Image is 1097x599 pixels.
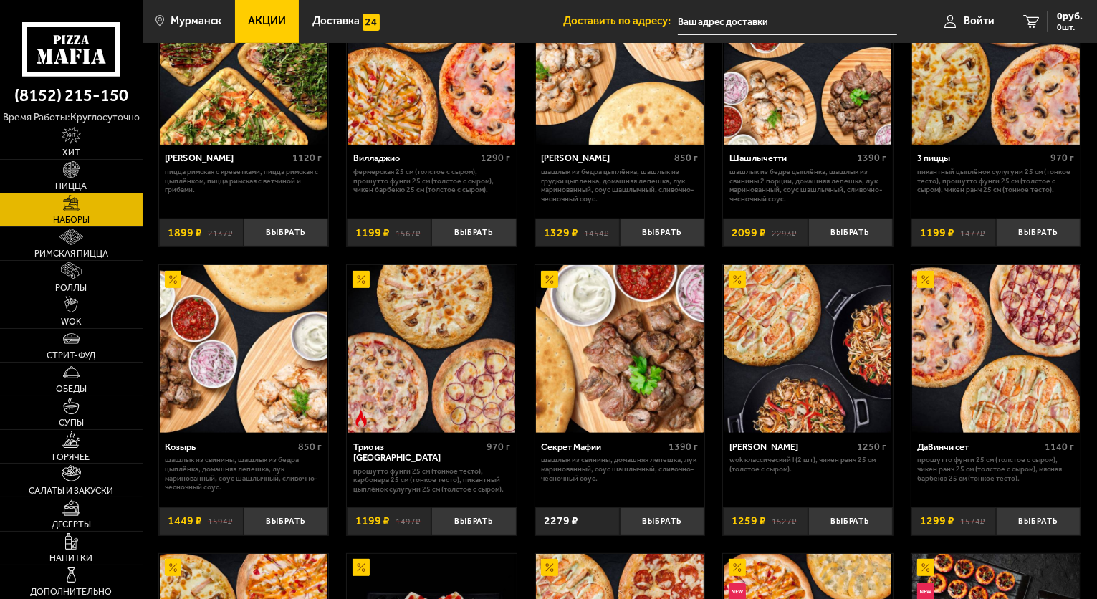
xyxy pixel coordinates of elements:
button: Выбрать [431,219,516,246]
s: 1477 ₽ [960,227,985,239]
span: 2099 ₽ [732,227,766,239]
img: Козырь [160,265,327,433]
p: Пикантный цыплёнок сулугуни 25 см (тонкое тесто), Прошутто Фунги 25 см (толстое с сыром), Чикен Р... [917,168,1074,195]
s: 1567 ₽ [396,227,421,239]
span: Римская пицца [34,249,108,259]
span: Стрит-фуд [47,351,96,360]
div: Секрет Мафии [541,441,665,452]
span: Салаты и закуски [29,487,114,496]
p: шашлык из бедра цыплёнка, шашлык из грудки цыпленка, домашняя лепешка, лук маринованный, соус шаш... [541,168,698,204]
span: Супы [59,418,84,428]
img: Акционный [353,271,370,288]
p: Прошутто Фунги 25 см (тонкое тесто), Карбонара 25 см (тонкое тесто), Пикантный цыплёнок сулугуни ... [353,467,510,494]
img: ДаВинчи сет [912,265,1080,433]
span: 970 г [1051,152,1075,164]
span: Наборы [53,216,90,225]
a: АкционныйСекрет Мафии [535,265,705,433]
img: Акционный [917,271,934,288]
span: Доставить по адресу: [563,16,678,27]
span: 0 шт. [1057,23,1083,32]
div: Вилладжио [353,153,477,163]
span: WOK [61,317,82,327]
s: 1594 ₽ [208,515,233,527]
p: шашлык из бедра цыплёнка, шашлык из свинины 2 порции, домашняя лепешка, лук маринованный, соус ша... [729,168,886,204]
button: Выбрать [808,507,893,535]
div: Шашлычетти [729,153,853,163]
s: 2137 ₽ [208,227,233,239]
div: 3 пиццы [917,153,1047,163]
span: 1259 ₽ [732,515,766,527]
a: АкционныйКозырь [159,265,329,433]
img: Острое блюдо [353,410,370,427]
img: Секрет Мафии [536,265,704,433]
s: 1527 ₽ [772,515,797,527]
img: Акционный [541,271,558,288]
span: 1199 ₽ [920,227,954,239]
span: Акции [248,16,286,27]
button: Выбрать [996,507,1081,535]
div: Козырь [165,441,294,452]
button: Выбрать [244,219,328,246]
button: Выбрать [808,219,893,246]
img: Акционный [729,271,746,288]
s: 2293 ₽ [772,227,797,239]
a: АкционныйВилла Капри [723,265,893,433]
button: Выбрать [431,507,516,535]
span: 1120 г [292,152,322,164]
span: 1390 г [857,152,886,164]
span: 1199 ₽ [355,515,390,527]
span: 0 руб. [1057,11,1083,21]
button: Выбрать [620,219,704,246]
img: 15daf4d41897b9f0e9f617042186c801.svg [363,14,380,31]
img: Вилла Капри [724,265,892,433]
span: 1899 ₽ [168,227,202,239]
img: Акционный [165,271,182,288]
span: 1140 г [1045,441,1075,453]
s: 1497 ₽ [396,515,421,527]
s: 1574 ₽ [960,515,985,527]
span: Дополнительно [31,588,112,597]
p: Wok классический L (2 шт), Чикен Ранч 25 см (толстое с сыром). [729,456,886,474]
div: Трио из [GEOGRAPHIC_DATA] [353,441,483,464]
div: ДаВинчи сет [917,441,1041,452]
span: Пицца [56,182,87,191]
img: Трио из Рио [348,265,516,433]
span: 1449 ₽ [168,515,202,527]
span: Хит [62,148,80,158]
div: [PERSON_NAME] [165,153,289,163]
img: Акционный [165,559,182,576]
button: Выбрать [996,219,1081,246]
span: 850 г [298,441,322,453]
span: 1299 ₽ [920,515,954,527]
span: Мурманск [171,16,221,27]
div: [PERSON_NAME] [541,153,671,163]
img: Акционный [541,559,558,576]
button: Выбрать [620,507,704,535]
a: АкционныйОстрое блюдоТрио из Рио [347,265,517,433]
img: Акционный [729,559,746,576]
p: Пицца Римская с креветками, Пицца Римская с цыплёнком, Пицца Римская с ветчиной и грибами. [165,168,322,195]
button: Выбрать [244,507,328,535]
span: 850 г [675,152,699,164]
span: Роллы [56,284,87,293]
input: Ваш адрес доставки [678,9,897,35]
a: АкционныйДаВинчи сет [911,265,1081,433]
span: Десерты [52,520,91,529]
span: 1250 г [857,441,886,453]
span: Напитки [50,554,93,563]
span: Войти [964,16,995,27]
img: Акционный [917,559,934,576]
div: [PERSON_NAME] [729,441,853,452]
s: 1454 ₽ [584,227,609,239]
span: 1390 г [669,441,699,453]
span: 970 г [487,441,510,453]
p: Фермерская 25 см (толстое с сыром), Прошутто Фунги 25 см (толстое с сыром), Чикен Барбекю 25 см (... [353,168,510,195]
span: Обеды [56,385,87,394]
img: Акционный [353,559,370,576]
span: Горячее [53,453,90,462]
span: 1199 ₽ [355,227,390,239]
span: Доставка [312,16,360,27]
p: Прошутто Фунги 25 см (толстое с сыром), Чикен Ранч 25 см (толстое с сыром), Мясная Барбекю 25 см ... [917,456,1074,483]
span: 2279 ₽ [544,515,578,527]
span: 1290 г [481,152,510,164]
